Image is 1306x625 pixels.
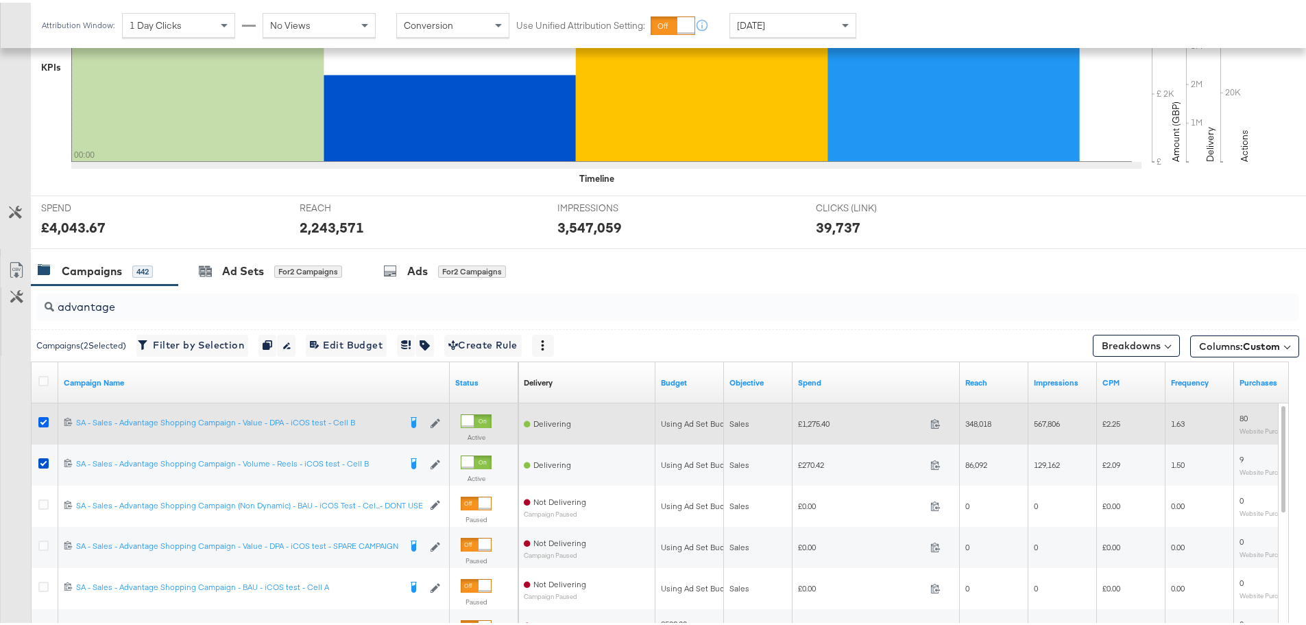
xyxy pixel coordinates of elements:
[76,414,399,425] div: SA - Sales - Advantage Shopping Campaign - Value - DPA - iCOS test - Cell B
[798,580,925,591] span: £0.00
[729,539,749,550] span: Sales
[661,498,737,509] div: Using Ad Set Budget
[798,375,954,386] a: The total amount spent to date.
[76,538,399,552] a: SA - Sales - Advantage Shopping Campaign - Value - DPA - iCOS test - SPARE CAMPAIGN
[1199,337,1280,351] span: Columns:
[1170,99,1182,159] text: Amount (GBP)
[270,16,311,29] span: No Views
[1034,498,1038,508] span: 0
[1240,424,1295,432] sub: Website Purchases
[222,261,264,276] div: Ad Sets
[1240,534,1244,544] span: 0
[965,416,991,426] span: 348,018
[76,579,399,590] div: SA - Sales - Advantage Shopping Campaign - BAU - iCOS test - Cell A
[54,285,1183,312] input: Search Campaigns by Name, ID or Objective
[524,590,586,598] sub: Campaign Paused
[76,456,399,469] a: SA - Sales - Advantage Shopping Campaign - Volume - Reels - iCOS test - Cell B
[1171,457,1185,467] span: 1.50
[461,595,492,604] label: Paused
[661,416,737,427] div: Using Ad Set Budget
[965,375,1023,386] a: The number of people your ad was served to.
[1102,375,1160,386] a: The average cost you've paid to have 1,000 impressions of your ad.
[1243,338,1280,350] span: Custom
[1102,539,1120,550] span: £0.00
[461,512,492,521] label: Paused
[1034,457,1060,467] span: 129,162
[76,579,399,593] a: SA - Sales - Advantage Shopping Campaign - BAU - iCOS test - Cell A
[965,457,987,467] span: 86,092
[1204,124,1216,159] text: Delivery
[816,215,860,235] div: 39,737
[41,199,144,212] span: SPEND
[1190,333,1299,355] button: Columns:Custom
[1093,332,1180,354] button: Breakdowns
[729,457,749,467] span: Sales
[76,414,399,428] a: SA - Sales - Advantage Shopping Campaign - Value - DPA - iCOS test - Cell B
[661,580,737,591] div: Using Ad Set Budget
[579,169,614,182] div: Timeline
[533,416,571,426] span: Delivering
[310,334,383,351] span: Edit Budget
[1240,410,1248,421] span: 80
[798,416,925,426] span: £1,275.40
[136,332,248,354] button: Filter by Selection
[729,498,749,508] span: Sales
[1240,589,1295,597] sub: Website Purchases
[274,263,342,275] div: for 2 Campaigns
[306,332,387,354] button: Edit Budget
[1238,127,1250,159] text: Actions
[1102,457,1120,467] span: £2.09
[1171,539,1185,550] span: 0.00
[737,16,765,29] span: [DATE]
[557,199,660,212] span: IMPRESSIONS
[557,215,622,235] div: 3,547,059
[444,332,522,354] button: Create Rule
[41,58,61,71] div: KPIs
[1240,575,1244,585] span: 0
[1240,493,1244,503] span: 0
[455,375,513,386] a: Shows the current state of your Ad Campaign.
[661,539,737,550] div: Using Ad Set Budget
[76,497,423,508] div: SA - Sales - Advantage Shopping Campaign (Non Dynamic) - BAU - iCOS Test - Cel...- DONT USE
[816,199,919,212] span: CLICKS (LINK)
[41,18,115,27] div: Attribution Window:
[729,375,787,386] a: Your campaign's objective.
[524,549,586,556] sub: Campaign Paused
[798,498,925,508] span: £0.00
[62,261,122,276] div: Campaigns
[1240,451,1244,462] span: 9
[524,508,586,515] sub: Campaign Paused
[516,16,645,30] label: Use Unified Attribution Setting:
[1171,580,1185,591] span: 0.00
[524,375,553,386] a: Reflects the ability of your Ad Campaign to achieve delivery based on ad states, schedule and bud...
[461,554,492,563] label: Paused
[130,16,182,29] span: 1 Day Clicks
[64,375,444,386] a: Your campaign name.
[461,471,492,480] label: Active
[1171,375,1229,386] a: The average number of times your ad was served to each person.
[438,263,506,275] div: for 2 Campaigns
[76,497,423,509] a: SA - Sales - Advantage Shopping Campaign (Non Dynamic) - BAU - iCOS Test - Cel...- DONT USE
[300,199,402,212] span: REACH
[1102,498,1120,508] span: £0.00
[729,580,749,591] span: Sales
[1240,465,1295,473] sub: Website Purchases
[1171,498,1185,508] span: 0.00
[1034,539,1038,550] span: 0
[798,457,925,467] span: £270.42
[1102,580,1120,591] span: £0.00
[533,576,586,587] span: Not Delivering
[132,263,153,275] div: 442
[965,498,969,508] span: 0
[448,334,518,351] span: Create Rule
[36,337,126,349] div: Campaigns ( 2 Selected)
[1034,580,1038,591] span: 0
[1034,416,1060,426] span: 567,806
[407,261,428,276] div: Ads
[300,215,364,235] div: 2,243,571
[524,375,553,386] div: Delivery
[41,215,106,235] div: £4,043.67
[965,580,969,591] span: 0
[965,539,969,550] span: 0
[798,539,925,550] span: £0.00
